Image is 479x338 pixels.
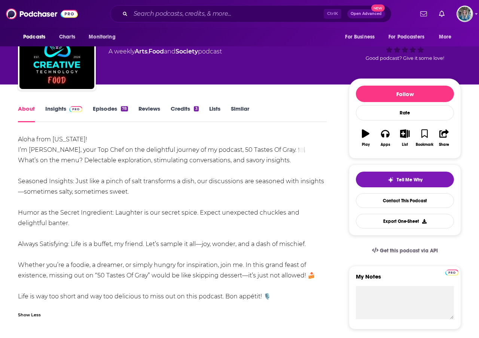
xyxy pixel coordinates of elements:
[402,142,408,147] div: List
[416,142,433,147] div: Bookmark
[324,9,341,19] span: Ctrl K
[371,4,385,12] span: New
[388,32,424,42] span: For Podcasters
[23,32,45,42] span: Podcasts
[356,172,454,187] button: tell me why sparkleTell Me Why
[362,142,370,147] div: Play
[436,7,448,20] a: Show notifications dropdown
[375,125,395,151] button: Apps
[457,6,473,22] img: User Profile
[93,105,128,122] a: Episodes78
[147,48,149,55] span: ,
[439,142,449,147] div: Share
[356,86,454,102] button: Follow
[356,273,454,286] label: My Notes
[351,12,382,16] span: Open Advanced
[395,125,415,151] button: List
[381,142,390,147] div: Apps
[457,6,473,22] span: Logged in as EllaDavidson
[445,268,458,276] a: Pro website
[397,177,422,183] span: Tell Me Why
[209,105,220,122] a: Lists
[417,7,430,20] a: Show notifications dropdown
[380,248,438,254] span: Get this podcast via API
[69,106,82,112] img: Podchaser Pro
[176,48,198,55] a: Society
[89,32,115,42] span: Monitoring
[384,30,435,44] button: open menu
[345,32,375,42] span: For Business
[54,30,80,44] a: Charts
[110,5,391,22] div: Search podcasts, credits, & more...
[356,193,454,208] a: Contact This Podcast
[434,125,454,151] button: Share
[138,105,160,122] a: Reviews
[194,106,198,111] div: 3
[356,105,454,120] div: Rate
[434,30,461,44] button: open menu
[19,14,94,89] img: 50 Tastes Of Gray
[356,125,375,151] button: Play
[6,7,78,21] img: Podchaser - Follow, Share and Rate Podcasts
[356,214,454,228] button: Export One-Sheet
[18,134,327,302] div: Aloha from [US_STATE]! I’m [PERSON_NAME], your Top Chef on the delightful journey of my podcast, ...
[164,48,176,55] span: and
[445,270,458,276] img: Podchaser Pro
[171,105,198,122] a: Credits3
[457,6,473,22] button: Show profile menu
[109,47,222,56] div: A weekly podcast
[347,9,385,18] button: Open AdvancedNew
[149,48,164,55] a: Food
[18,30,55,44] button: open menu
[415,125,434,151] button: Bookmark
[59,32,75,42] span: Charts
[18,105,35,122] a: About
[83,30,125,44] button: open menu
[388,177,394,183] img: tell me why sparkle
[366,55,444,61] span: Good podcast? Give it some love!
[131,8,324,20] input: Search podcasts, credits, & more...
[135,48,147,55] a: Arts
[121,106,128,111] div: 78
[231,105,249,122] a: Similar
[439,32,452,42] span: More
[45,105,82,122] a: InsightsPodchaser Pro
[366,242,444,260] a: Get this podcast via API
[340,30,384,44] button: open menu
